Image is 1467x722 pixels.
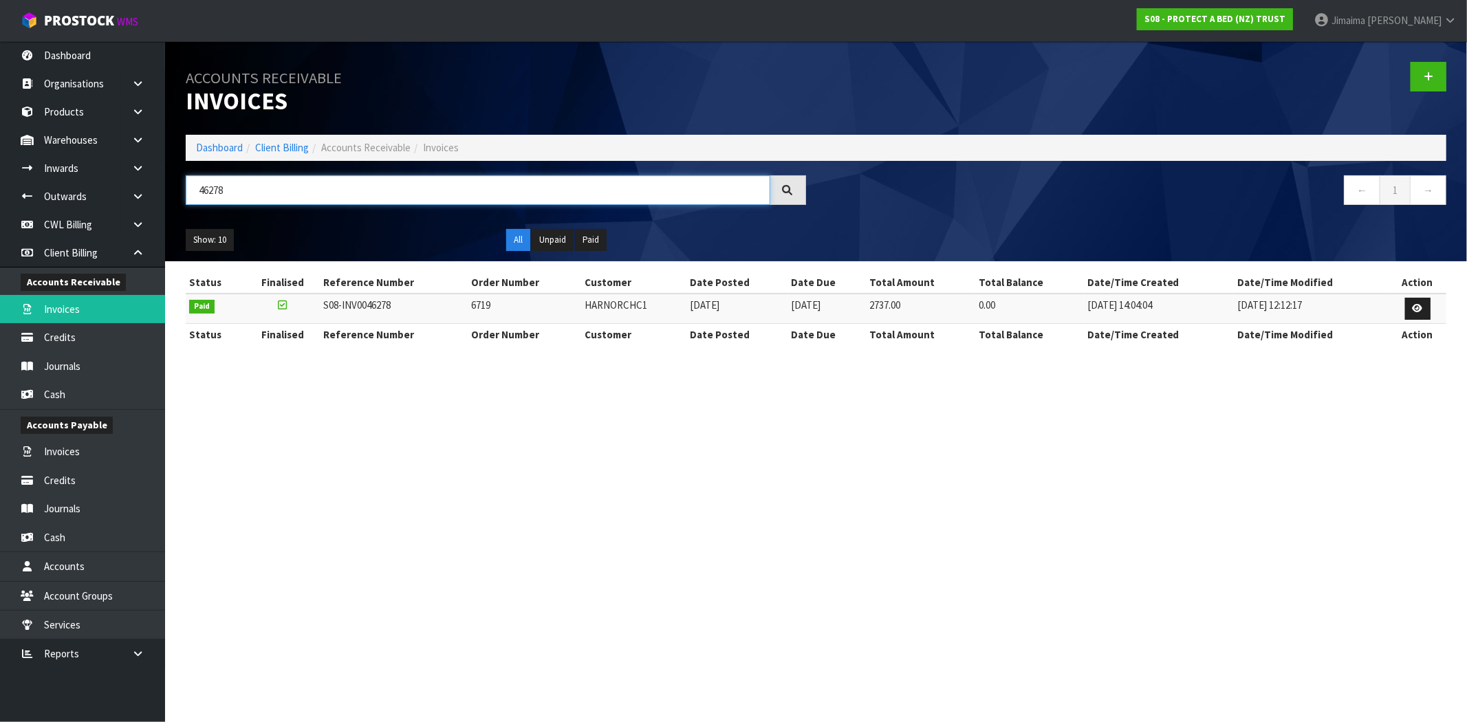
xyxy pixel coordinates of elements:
th: Total Balance [975,323,1084,345]
th: Date/Time Created [1084,323,1234,345]
nav: Page navigation [827,175,1447,209]
th: Customer [582,323,687,345]
th: Status [186,323,245,345]
th: Reference Number [320,272,468,294]
th: Customer [582,272,687,294]
a: Dashboard [196,141,243,154]
td: 2737.00 [866,294,975,323]
button: All [506,229,530,251]
span: Accounts Payable [21,417,113,434]
h1: Invoices [186,62,806,114]
span: Jimaima [1332,14,1365,27]
span: Paid [189,300,215,314]
th: Finalised [245,323,320,345]
span: Accounts Receivable [21,274,126,291]
td: 6719 [468,294,582,323]
small: Accounts Receivable [186,68,342,87]
th: Action [1389,272,1446,294]
th: Action [1389,323,1446,345]
img: cube-alt.png [21,12,38,29]
a: S08 - PROTECT A BED (NZ) TRUST [1137,8,1293,30]
span: Invoices [423,141,459,154]
span: Accounts Receivable [321,141,411,154]
th: Total Amount [866,272,975,294]
th: Finalised [245,272,320,294]
th: Total Amount [866,323,975,345]
span: ProStock [44,12,114,30]
small: WMS [117,15,138,28]
td: S08-INV0046278 [320,294,468,323]
td: [DATE] 12:12:17 [1234,294,1389,323]
th: Date Posted [687,323,788,345]
th: Date/Time Modified [1234,272,1389,294]
a: ← [1344,175,1380,205]
button: Unpaid [532,229,574,251]
a: 1 [1380,175,1411,205]
th: Order Number [468,323,582,345]
span: [PERSON_NAME] [1367,14,1442,27]
td: [DATE] 14:04:04 [1084,294,1234,323]
a: Client Billing [255,141,309,154]
th: Date/Time Modified [1234,323,1389,345]
th: Order Number [468,272,582,294]
input: Search invoices [186,175,770,205]
th: Total Balance [975,272,1084,294]
button: Show: 10 [186,229,234,251]
td: HARNORCHC1 [582,294,687,323]
th: Date Posted [687,272,788,294]
th: Date/Time Created [1084,272,1234,294]
th: Status [186,272,245,294]
th: Date Due [788,272,867,294]
td: [DATE] [788,294,867,323]
td: 0.00 [975,294,1084,323]
button: Paid [575,229,607,251]
strong: S08 - PROTECT A BED (NZ) TRUST [1144,13,1285,25]
th: Reference Number [320,323,468,345]
td: [DATE] [687,294,788,323]
th: Date Due [788,323,867,345]
a: → [1410,175,1446,205]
